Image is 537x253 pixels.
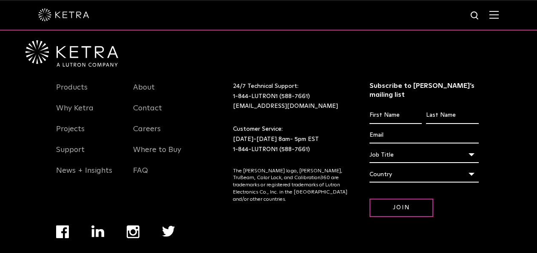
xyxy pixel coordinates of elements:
[233,103,338,109] a: [EMAIL_ADDRESS][DOMAIN_NAME]
[369,166,479,183] div: Country
[133,124,161,144] a: Careers
[426,107,478,124] input: Last Name
[38,8,89,21] img: ketra-logo-2019-white
[233,82,348,112] p: 24/7 Technical Support:
[233,146,310,152] a: 1-844-LUTRON1 (588-7661)
[56,145,85,165] a: Support
[56,82,121,186] div: Navigation Menu
[26,40,118,67] img: Ketra-aLutronCo_White_RGB
[133,82,198,186] div: Navigation Menu
[369,199,433,217] input: Join
[133,83,155,102] a: About
[369,107,422,124] input: First Name
[470,11,480,21] img: search icon
[162,226,175,237] img: twitter
[127,225,139,238] img: instagram
[233,168,348,203] p: The [PERSON_NAME] logo, [PERSON_NAME], TruBeam, Color Lock, and Calibration360 are trademarks or ...
[91,225,105,237] img: linkedin
[56,104,94,123] a: Why Ketra
[56,166,112,186] a: News + Insights
[233,124,348,155] p: Customer Service: [DATE]-[DATE] 8am- 5pm EST
[56,225,69,238] img: facebook
[369,127,479,143] input: Email
[56,83,88,102] a: Products
[369,82,479,99] h3: Subscribe to [PERSON_NAME]’s mailing list
[489,11,499,19] img: Hamburger%20Nav.svg
[56,124,85,144] a: Projects
[133,166,148,186] a: FAQ
[133,145,181,165] a: Where to Buy
[233,93,310,99] a: 1-844-LUTRON1 (588-7661)
[369,147,479,163] div: Job Title
[133,104,162,123] a: Contact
